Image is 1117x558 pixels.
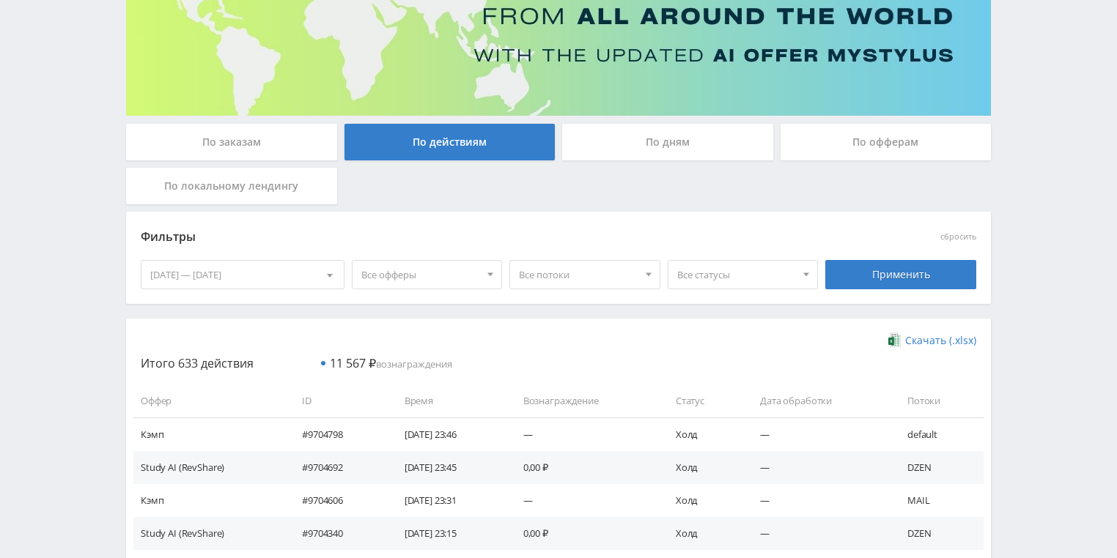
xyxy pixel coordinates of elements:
[287,517,390,550] td: #9704340
[133,384,287,417] td: Оффер
[825,260,976,289] div: Применить
[893,451,984,484] td: DZEN
[745,517,893,550] td: —
[509,417,661,450] td: —
[330,357,452,371] span: вознаграждения
[509,484,661,517] td: —
[745,417,893,450] td: —
[361,261,480,289] span: Все офферы
[661,384,745,417] td: Статус
[287,451,390,484] td: #9704692
[562,124,773,160] div: По дням
[141,261,344,289] div: [DATE] — [DATE]
[745,484,893,517] td: —
[888,332,901,347] img: xlsx
[893,484,984,517] td: MAIL
[133,451,287,484] td: Study AI (RevShare)
[287,417,390,450] td: #9704798
[661,417,745,450] td: Холд
[141,355,254,371] span: Итого 633 действия
[330,355,376,371] span: 11 567 ₽
[661,451,745,484] td: Холд
[390,451,509,484] td: [DATE] 23:45
[344,124,556,160] div: По действиям
[893,517,984,550] td: DZEN
[390,384,509,417] td: Время
[133,417,287,450] td: Кэмп
[390,484,509,517] td: [DATE] 23:31
[519,261,638,289] span: Все потоки
[893,417,984,450] td: default
[126,124,337,160] div: По заказам
[509,384,661,417] td: Вознаграждение
[141,226,766,248] div: Фильтры
[940,232,976,242] button: сбросить
[509,517,661,550] td: 0,00 ₽
[390,417,509,450] td: [DATE] 23:46
[509,451,661,484] td: 0,00 ₽
[745,384,893,417] td: Дата обработки
[893,384,984,417] td: Потоки
[781,124,992,160] div: По офферам
[745,451,893,484] td: —
[661,517,745,550] td: Холд
[888,333,976,348] a: Скачать (.xlsx)
[126,168,337,204] div: По локальному лендингу
[287,384,390,417] td: ID
[133,484,287,517] td: Кэмп
[390,517,509,550] td: [DATE] 23:15
[661,484,745,517] td: Холд
[133,517,287,550] td: Study AI (RevShare)
[905,335,976,346] span: Скачать (.xlsx)
[287,484,390,517] td: #9704606
[677,261,796,289] span: Все статусы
